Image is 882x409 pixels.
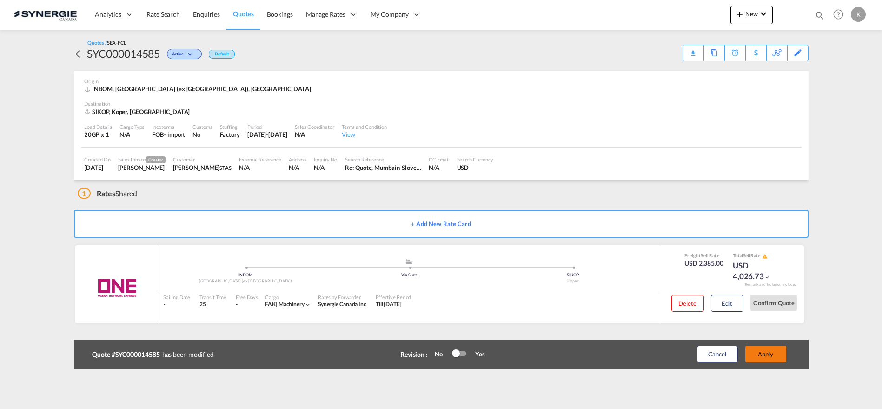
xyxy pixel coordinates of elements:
div: USD 2,385.00 [684,259,723,268]
md-icon: icon-chevron-down [186,52,197,57]
div: 20GP x 1 [85,130,113,139]
div: Rates by Forwarder [318,294,366,301]
span: STAS [219,165,232,171]
span: | [276,301,278,308]
button: Delete [671,295,704,312]
div: Terms and Condition [342,123,387,130]
div: Sales Person [118,156,166,163]
div: Customs [192,123,212,130]
div: Shared [78,188,138,199]
md-icon: icon-download [688,47,699,54]
span: Sell [743,253,750,258]
div: [GEOGRAPHIC_DATA] (ex [GEOGRAPHIC_DATA]) [164,278,327,284]
div: FOB [152,130,164,139]
div: USD 4,026.73 [733,260,779,282]
div: Remark and Inclusion included [738,282,804,287]
md-icon: icon-arrow-left [74,48,85,60]
div: Free Days [236,294,258,301]
span: Sell [701,253,709,258]
div: icon-arrow-left [74,46,87,61]
button: icon-alert [761,253,768,260]
div: Via Suez [327,272,491,278]
div: INBOM [164,272,327,278]
div: 5 Sep 2025 [85,163,111,172]
md-icon: icon-chevron-down [764,274,770,281]
div: Search Currency [457,156,494,163]
span: Analytics [95,10,121,19]
span: Till [DATE] [376,301,402,308]
div: SIKOP [491,272,655,278]
span: Help [830,7,846,22]
div: Sales Coordinator [295,123,334,130]
div: USD [457,163,494,172]
div: SYC000014585 [87,46,160,61]
div: SIKOP, Koper, Americas [85,107,192,116]
div: Stuffing [220,123,240,130]
div: N/A [289,163,306,172]
div: - import [164,130,185,139]
div: Koper [491,278,655,284]
div: Re: Quote, Mumbain-Slovenie ( Sea) [345,163,421,172]
div: K [851,7,866,22]
md-icon: icon-alert [762,254,768,259]
button: Cancel [697,346,738,362]
div: Incoterms [152,123,185,130]
div: No [192,130,212,139]
span: Active [172,51,186,60]
md-icon: icon-plus 400-fg [734,8,745,20]
span: Enquiries [193,10,220,18]
span: Creator [146,156,165,163]
div: Effective Period [376,294,411,301]
div: Inquiry No. [314,156,338,163]
md-icon: icon-chevron-down [758,8,769,20]
span: My Company [371,10,409,19]
span: Manage Rates [306,10,345,19]
button: Edit [711,295,743,312]
div: 5 Oct 2025 [247,130,287,139]
div: Origin [85,78,798,85]
div: CC Email [429,156,449,163]
button: + Add New Rate Card [74,210,809,238]
div: Till 05 Oct 2025 [376,301,402,308]
button: Confirm Quote [750,295,797,311]
div: N/A [429,163,449,172]
div: Customer [173,156,232,163]
span: New [734,10,769,18]
span: Quotes [233,10,253,18]
div: No [430,350,452,358]
div: Default [209,50,234,59]
div: - [164,301,191,308]
span: FAK [265,301,279,308]
div: Search Reference [345,156,421,163]
div: Factory Stuffing [220,130,240,139]
div: Synergie Canada Inc [318,301,366,308]
md-icon: icon-chevron-down [305,302,311,308]
div: Change Status Here [160,46,204,61]
div: N/A [119,130,145,139]
div: 25 [199,301,226,308]
div: Help [830,7,851,23]
div: icon-magnify [815,10,825,24]
img: 1f56c880d42311ef80fc7dca854c8e59.png [14,4,77,25]
div: Cargo Type [119,123,145,130]
md-icon: icon-magnify [815,10,825,20]
div: Total Rate [733,252,779,260]
div: Sailing Date [164,294,191,301]
span: INBOM, [GEOGRAPHIC_DATA] (ex [GEOGRAPHIC_DATA]), [GEOGRAPHIC_DATA] [93,85,311,93]
div: N/A [295,130,334,139]
div: Freight Rate [684,252,723,259]
div: INBOM, Mumbai (ex Bombay), Asia Pacific [85,85,313,93]
div: Yes [466,350,485,358]
div: Revision : [400,350,428,359]
md-icon: assets/icons/custom/ship-fill.svg [404,259,415,264]
span: 1 [78,188,91,199]
span: Rates [97,189,115,198]
div: Destination [85,100,798,107]
div: Karen Mercier [118,163,166,172]
span: Synergie Canada Inc [318,301,366,308]
button: icon-plus 400-fgNewicon-chevron-down [730,6,773,24]
div: Quotes /SEA-FCL [88,39,127,46]
div: N/A [239,163,281,172]
div: External Reference [239,156,281,163]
